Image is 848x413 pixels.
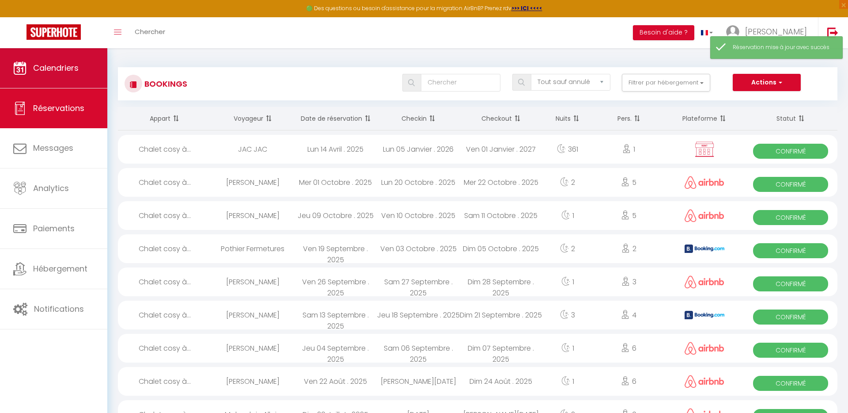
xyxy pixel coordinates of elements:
span: Réservations [33,103,84,114]
span: Paiements [33,223,75,234]
th: Sort by status [744,107,837,130]
img: logout [827,27,838,38]
th: Sort by checkout [460,107,542,130]
th: Sort by nights [542,107,593,130]
a: ... [PERSON_NAME] [719,17,818,48]
button: Actions [733,74,801,92]
a: Chercher [128,17,172,48]
th: Sort by channel [665,107,744,130]
th: Sort by checkin [377,107,459,130]
span: Analytics [33,183,69,194]
h3: Bookings [142,74,187,94]
input: Chercher [421,74,500,92]
button: Besoin d'aide ? [633,25,694,40]
div: Réservation mise à jour avec succès [733,43,833,52]
th: Sort by guest [212,107,294,130]
img: Super Booking [26,24,81,40]
span: Calendriers [33,62,79,73]
th: Sort by booking date [294,107,377,130]
a: >>> ICI <<<< [511,4,542,12]
button: Filtrer par hébergement [622,74,710,92]
th: Sort by rentals [118,107,212,130]
img: ... [726,25,739,38]
span: [PERSON_NAME] [745,26,807,37]
span: Hébergement [33,263,87,274]
span: Messages [33,142,73,153]
span: Notifications [34,303,84,314]
span: Chercher [135,27,165,36]
th: Sort by people [593,107,665,130]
